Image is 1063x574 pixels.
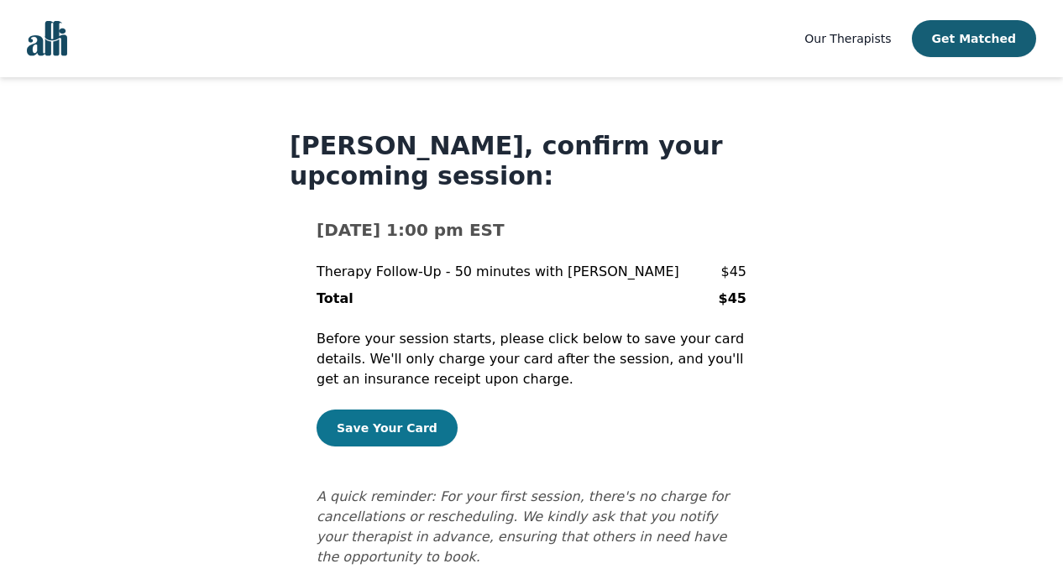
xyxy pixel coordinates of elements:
h1: [PERSON_NAME], confirm your upcoming session: [290,131,773,191]
img: alli logo [27,21,67,56]
p: $45 [720,262,746,282]
span: Our Therapists [804,32,891,45]
button: Get Matched [912,20,1036,57]
p: Therapy Follow-Up - 50 minutes with [PERSON_NAME] [317,262,679,282]
p: Before your session starts, please click below to save your card details. We'll only charge your ... [317,329,746,389]
button: Save Your Card [317,410,458,446]
b: [DATE] 1:00 pm EST [317,220,505,240]
b: Total [317,290,353,306]
a: Our Therapists [804,29,891,49]
i: A quick reminder: For your first session, there's no charge for cancellations or rescheduling. We... [317,488,729,565]
b: $45 [719,290,746,306]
